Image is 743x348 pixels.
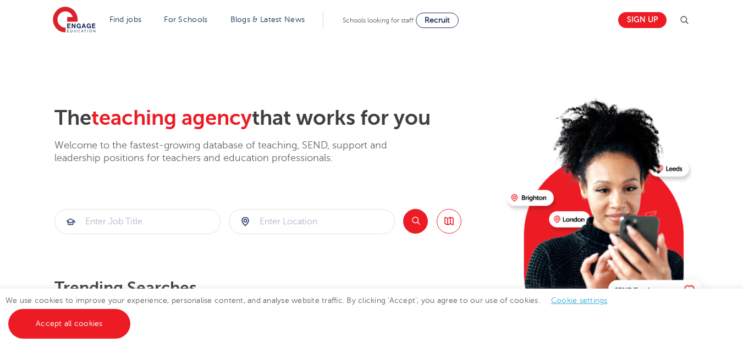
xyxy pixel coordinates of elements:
input: Submit [55,209,220,234]
a: For Schools [164,15,207,24]
img: Engage Education [53,7,96,34]
input: Submit [229,209,394,234]
p: Trending searches [54,278,498,298]
span: Schools looking for staff [343,16,414,24]
span: Recruit [425,16,450,24]
a: Blogs & Latest News [230,15,305,24]
span: We use cookies to improve your experience, personalise content, and analyse website traffic. By c... [5,296,619,328]
div: Submit [229,209,395,234]
div: Submit [54,209,221,234]
a: Cookie settings [551,296,608,305]
span: teaching agency [91,106,252,130]
a: Accept all cookies [8,309,130,339]
button: Search [403,209,428,234]
a: Sign up [618,12,667,28]
h2: The that works for you [54,106,498,131]
a: Recruit [416,13,459,28]
p: Welcome to the fastest-growing database of teaching, SEND, support and leadership positions for t... [54,139,417,165]
a: Find jobs [109,15,142,24]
